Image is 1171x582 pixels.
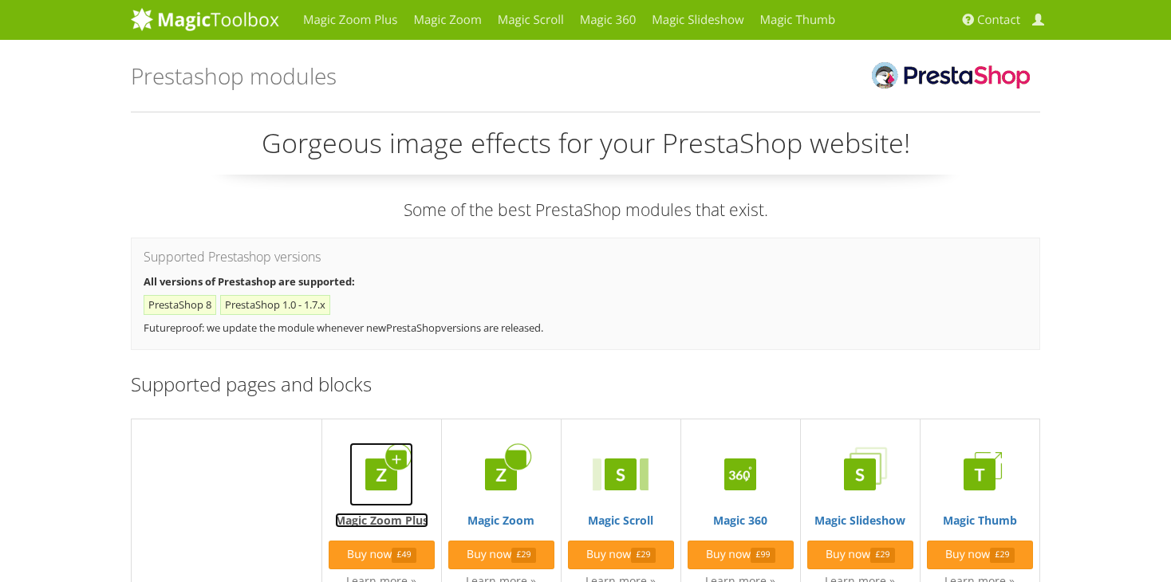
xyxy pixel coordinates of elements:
img: Magic Zoom Plus [349,442,413,506]
a: Magic Zoom [448,442,554,528]
strong: All versions of Prestashop are supported: [144,274,355,289]
a: Magic Slideshow [807,442,913,528]
a: Magic 360 [688,442,794,528]
a: Buy now£29 [448,541,554,569]
span: £99 [751,548,775,563]
span: £29 [631,548,656,563]
span: £29 [870,548,895,563]
h3: Supported Prestashop versions [144,250,1027,265]
img: Magic Zoom [469,442,533,506]
span: £29 [511,548,536,563]
span: £29 [990,548,1015,563]
li: PrestaShop 1.0 - 1.7.x [220,295,330,315]
img: Magic Slideshow [828,442,892,506]
p: Gorgeous image effects for your PrestaShop website! [131,124,1040,175]
a: Magic Zoom Plus [329,442,435,528]
img: MagicToolbox.com - Image tools for your website [131,7,279,31]
img: Magic Scroll [589,442,653,506]
img: Magic 360 [708,442,772,506]
span: £49 [392,548,416,563]
p: Futureproof: we update the module whenever new versions are released. [144,319,1027,337]
span: Contact [977,12,1020,28]
h3: Supported pages and blocks [131,374,1040,395]
a: PrestaShop [386,320,441,335]
a: Buy now£29 [807,541,913,569]
a: Magic Thumb [927,442,1033,528]
h1: Prestashop modules [131,52,337,100]
a: Buy now£49 [329,541,435,569]
li: PrestaShop 8 [144,295,216,315]
p: Some of the best PrestaShop modules that exist. [131,199,1040,222]
a: Buy now£99 [688,541,794,569]
a: Buy now£29 [568,541,674,569]
img: Magic Thumb [948,442,1011,506]
a: Magic Scroll [568,442,674,528]
a: Buy now£29 [927,541,1033,569]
